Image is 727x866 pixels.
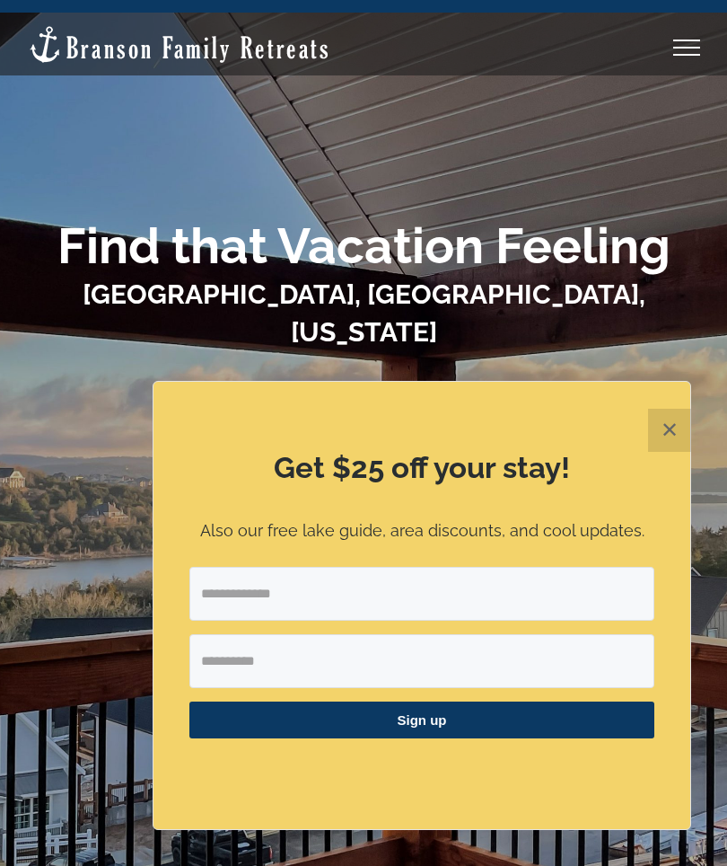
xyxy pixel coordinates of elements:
[57,216,670,275] b: Find that Vacation Feeling
[651,40,723,56] a: Toggle Menu
[189,761,654,780] p: ​
[27,24,331,65] img: Branson Family Retreats Logo
[229,364,498,666] iframe: Branson Family Retreats - Opens on Book page - Availability/Property Search Widget
[27,276,700,351] h1: [GEOGRAPHIC_DATA], [GEOGRAPHIC_DATA], [US_STATE]
[648,409,691,452] button: Close
[189,518,654,544] p: Also our free lake guide, area discounts, and cool updates.
[189,567,654,621] input: Email Address
[189,447,654,489] h2: Get $25 off your stay!
[189,634,654,688] input: First Name
[189,702,654,738] button: Sign up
